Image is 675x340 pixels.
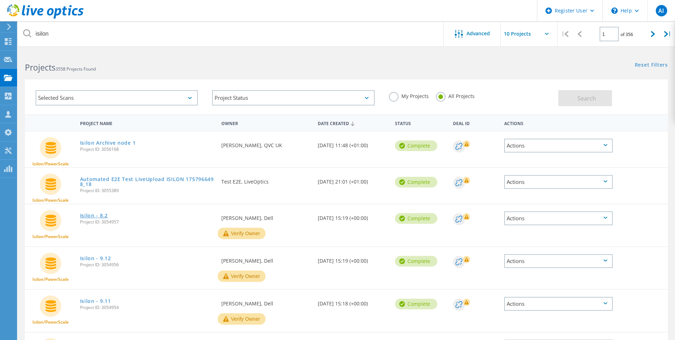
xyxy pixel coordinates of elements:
span: Project ID: 3054956 [80,263,215,267]
div: Test E2E, LiveOptics [218,168,314,191]
b: Projects [25,62,56,73]
div: Actions [501,116,616,129]
span: Search [578,94,596,102]
div: [DATE] 15:19 (+00:00) [314,204,391,228]
div: Date Created [314,116,391,130]
div: [PERSON_NAME], Dell [218,204,314,228]
span: Project ID: 3054957 [80,220,215,224]
span: Isilon/PowerScale [32,320,69,324]
svg: \n [611,7,618,14]
div: [PERSON_NAME], Dell [218,290,314,313]
div: Actions [504,139,613,153]
div: Complete [395,299,437,309]
span: Project ID: 3055389 [80,189,215,193]
a: Live Optics Dashboard [7,15,84,20]
span: Project ID: 3054954 [80,305,215,310]
label: All Projects [436,92,475,99]
input: Search projects by name, owner, ID, company, etc [18,21,444,46]
div: Complete [395,213,437,224]
div: [DATE] 15:19 (+00:00) [314,247,391,271]
div: Status [391,116,449,129]
div: | [660,21,675,47]
div: Actions [504,211,613,225]
div: | [558,21,572,47]
div: Actions [504,254,613,268]
span: Isilon/PowerScale [32,162,69,166]
span: Isilon/PowerScale [32,198,69,202]
div: Complete [395,140,437,151]
button: Verify Owner [218,313,265,325]
span: 3558 Projects Found [56,66,96,72]
span: Project ID: 3056168 [80,147,215,151]
button: Verify Owner [218,271,265,282]
div: Project Name [77,116,218,129]
span: Isilon/PowerScale [32,235,69,239]
div: [PERSON_NAME], QVC UK [218,132,314,155]
div: Actions [504,297,613,311]
div: [DATE] 11:48 (+01:00) [314,132,391,155]
label: My Projects [389,92,429,99]
span: of 356 [621,31,633,37]
div: [PERSON_NAME], Dell [218,247,314,271]
a: Isilon Archive node 1 [80,140,136,145]
span: Advanced [466,31,490,36]
div: Owner [218,116,314,129]
a: Isilon - 9.12 [80,256,111,261]
button: Verify Owner [218,228,265,239]
div: [DATE] 21:01 (+01:00) [314,168,391,191]
div: Actions [504,175,613,189]
a: Reset Filters [635,62,668,68]
a: Isilon - 8.2 [80,213,108,218]
div: Deal Id [449,116,501,129]
div: Complete [395,177,437,187]
a: Isilon - 9.11 [80,299,111,304]
a: Automated E2E Test LiveUpload ISILON 1757966498_18 [80,177,215,187]
div: [DATE] 15:18 (+00:00) [314,290,391,313]
button: Search [558,90,612,106]
span: Isilon/PowerScale [32,277,69,282]
div: Project Status [212,90,374,105]
span: AI [658,8,664,14]
div: Complete [395,256,437,267]
div: Selected Scans [36,90,198,105]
